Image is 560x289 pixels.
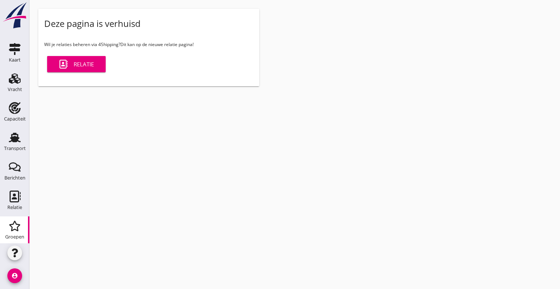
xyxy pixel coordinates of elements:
div: Berichten [4,175,25,180]
div: Vracht [8,87,22,92]
div: Groepen [5,234,24,239]
a: Relatie [47,56,106,72]
div: Kaart [9,58,21,62]
div: Relatie [7,205,22,210]
img: logo-small.a267ee39.svg [1,2,28,29]
i: account_circle [7,268,22,283]
span: Dit kan op de nieuwe relatie pagina! [120,41,194,48]
div: Relatie [59,60,94,69]
div: Capaciteit [4,116,26,121]
span: Wil je relaties beheren via 4Shipping? [44,41,120,48]
div: Transport [4,146,26,151]
div: Deze pagina is verhuisd [44,18,141,29]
